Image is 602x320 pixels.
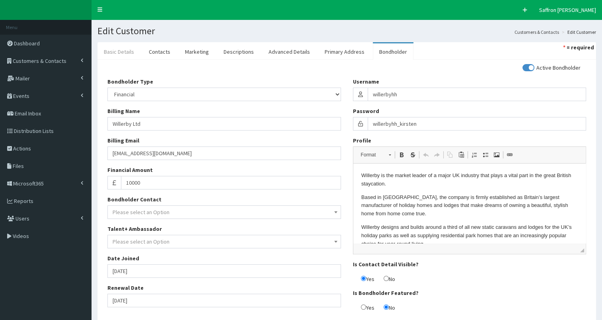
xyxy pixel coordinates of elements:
label: Yes [353,303,374,312]
a: Image [491,150,502,160]
label: Password [353,107,379,115]
span: Email Inbox [15,110,41,117]
span: Reports [14,197,33,205]
input: Yes [361,304,366,310]
a: Undo (Ctrl+Z) [420,150,431,160]
a: Bold (Ctrl+B) [396,150,407,160]
label: Is Bondholder Featured? [353,289,419,297]
iframe: Rich Text Editor, profile [353,164,586,243]
a: Format [357,149,395,160]
label: Is Contact Detail Visible? [353,260,419,268]
label: Profile [353,137,371,144]
li: Edit Customer [560,29,596,35]
a: Marketing [179,43,215,60]
label: Financial Amount [107,166,153,174]
a: Insert/Remove Bulleted List [480,150,491,160]
input: No [384,276,389,281]
span: Saffron [PERSON_NAME] [539,6,596,14]
label: Talent+ Ambassador [107,225,162,233]
strong: = required [567,44,594,51]
a: Advanced Details [262,43,316,60]
label: Username [353,78,379,86]
span: Files [13,162,24,170]
label: Active Bondholder [522,65,581,70]
p: Willerby designs and builds around a third of all new static caravans and lodges for the UK’s hol... [8,60,225,84]
a: Insert/Remove Numbered List [469,150,480,160]
input: No [384,304,389,310]
a: Strike Through [407,150,418,160]
span: Videos [13,232,29,240]
span: Please select an Option [113,209,169,216]
a: Customers & Contacts [514,29,559,35]
span: Please select an Option [113,238,169,245]
label: Yes [353,274,374,283]
label: Renewal Date [107,284,144,292]
label: Bondholder Type [107,78,153,86]
a: Primary Address [318,43,371,60]
a: Redo (Ctrl+Y) [431,150,442,160]
span: Dashboard [14,40,40,47]
span: Users [16,215,29,222]
a: Basic Details [97,43,140,60]
span: Microsoft365 [13,180,44,187]
label: Bondholder Contact [107,195,162,203]
span: Drag to resize [580,248,584,252]
h1: Edit Customer [97,26,596,36]
label: No [376,274,395,283]
span: Actions [13,145,31,152]
span: Events [13,92,29,100]
a: Paste (Ctrl+V) [456,150,467,160]
a: Contacts [142,43,177,60]
span: Distribution Lists [14,127,54,135]
a: Link (Ctrl+L) [504,150,515,160]
span: Customers & Contacts [13,57,66,64]
label: Date Joined [107,254,139,262]
span: Mailer [16,75,30,82]
label: Billing Email [107,137,139,144]
span: Format [357,150,385,160]
a: Bondholder [373,43,413,60]
label: Billing Name [107,107,140,115]
input: Yes [361,276,366,281]
a: Copy (Ctrl+C) [444,150,456,160]
label: No [376,303,395,312]
a: Descriptions [217,43,260,60]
